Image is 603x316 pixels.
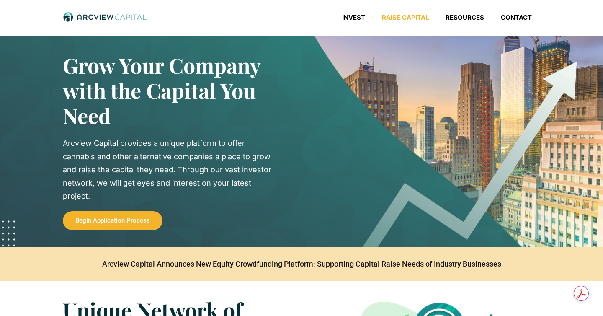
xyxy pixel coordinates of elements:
[63,211,162,230] a: Begin Application Process
[492,13,540,22] a: Contact
[374,13,437,22] a: Raise Capital
[63,137,272,203] p: Arcview Capital provides a unique platform to offer cannabis and other alternative companies a pl...
[334,13,374,22] a: Invest
[75,218,150,224] span: Begin Application Process
[63,53,272,128] h2: Grow Your Company with the Capital You Need
[437,13,492,22] a: Resources
[102,259,501,268] a: Arcview Capital Announces New Equity Crowdfunding Platform: Supporting Capital Raise Needs of Ind...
